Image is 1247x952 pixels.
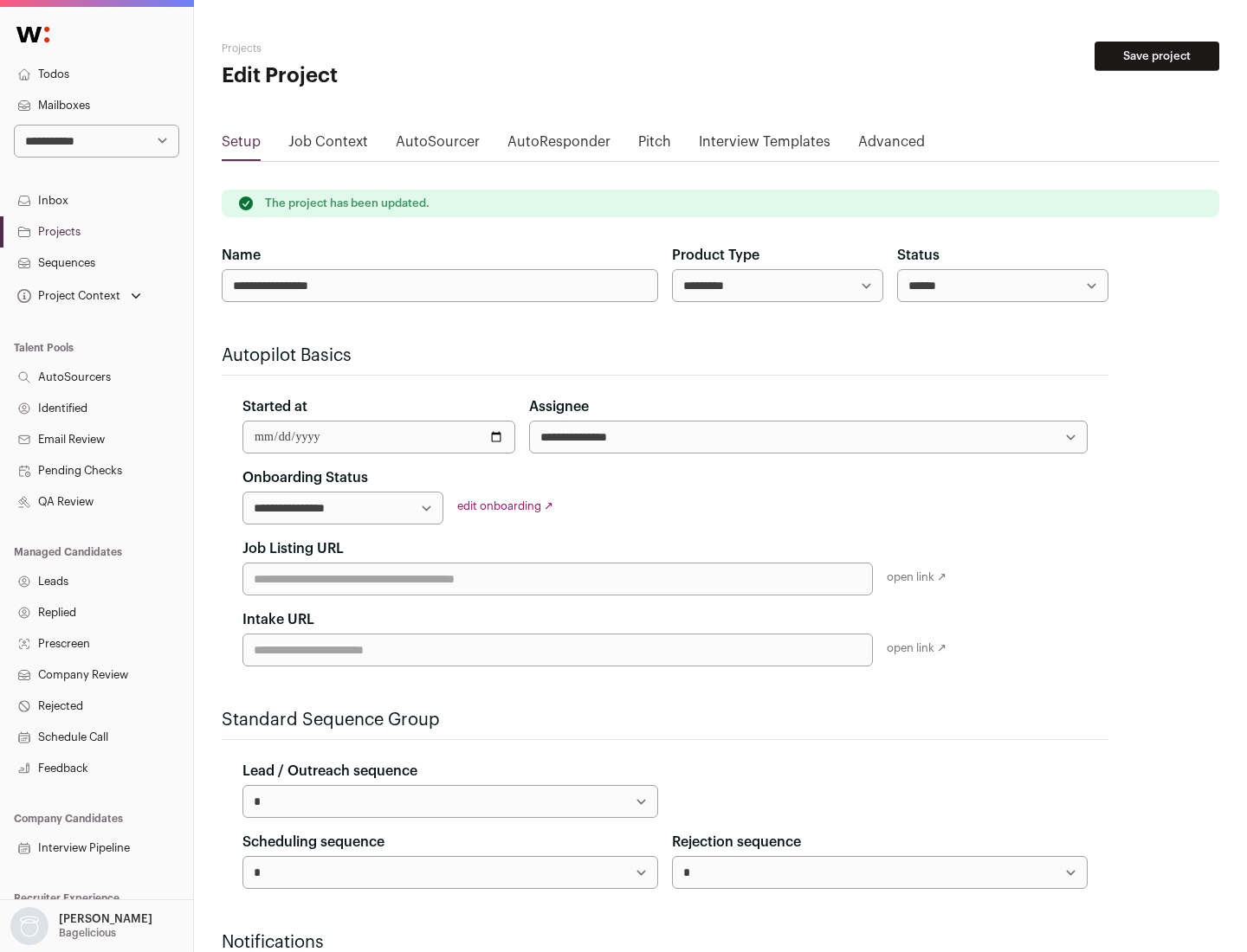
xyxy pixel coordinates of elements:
a: Job Context [288,132,368,159]
a: AutoResponder [507,132,611,159]
p: [PERSON_NAME] [59,912,152,926]
label: Job Listing URL [242,538,344,559]
img: nopic.png [10,907,48,945]
a: Interview Templates [699,132,830,159]
a: Setup [222,132,261,159]
label: Scheduling sequence [242,832,384,852]
a: AutoSourcer [396,132,480,159]
label: Product Type [672,245,759,266]
h2: Autopilot Basics [222,344,1108,368]
a: edit onboarding ↗ [457,500,553,511]
p: Bagelicious [59,926,116,940]
button: Open dropdown [14,284,145,308]
label: Intake URL [242,609,314,630]
label: Assignee [529,396,589,417]
label: Rejection sequence [672,832,801,852]
label: Name [222,245,261,266]
label: Status [897,245,940,266]
p: The project has been updated. [265,196,430,210]
a: Advanced [858,132,925,159]
label: Onboarding Status [242,467,368,488]
button: Open dropdown [7,907,156,945]
h2: Standard Sequence Group [222,708,1108,732]
div: Project Context [14,289,120,303]
a: Pitch [638,132,671,159]
h1: Edit Project [222,62,554,90]
h2: Projects [222,42,554,55]
button: Save project [1095,42,1219,71]
img: Wellfound [7,17,59,52]
label: Lead / Outreach sequence [242,761,417,782]
label: Started at [242,396,307,417]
